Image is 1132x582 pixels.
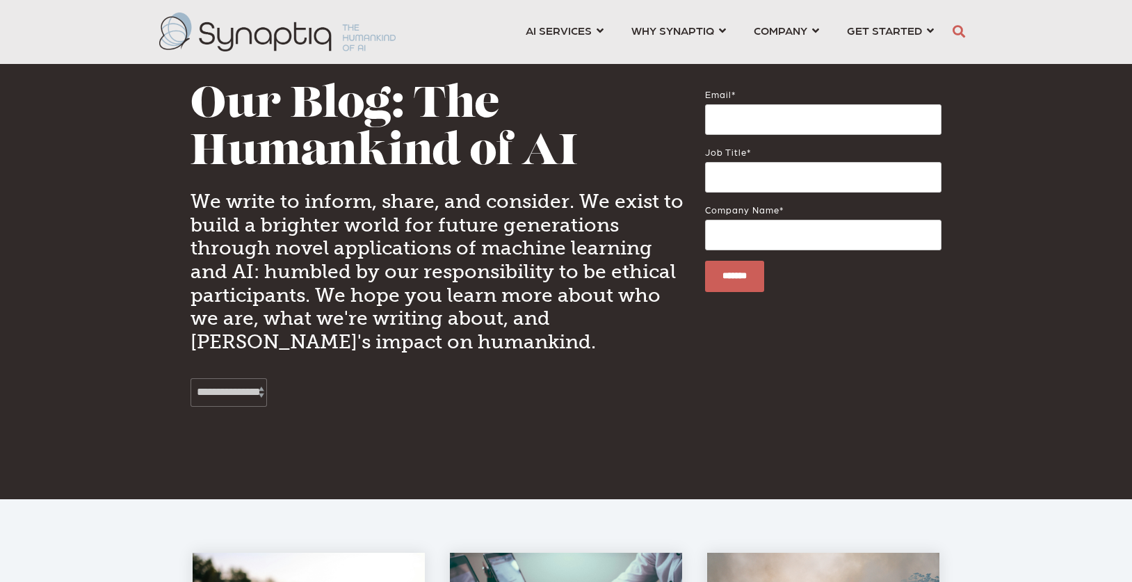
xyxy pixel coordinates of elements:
[705,89,731,99] span: Email
[754,17,819,43] a: COMPANY
[631,17,726,43] a: WHY SYNAPTIQ
[847,21,922,40] span: GET STARTED
[526,17,604,43] a: AI SERVICES
[705,204,779,215] span: Company name
[159,13,396,51] img: synaptiq logo-2
[754,21,807,40] span: COMPANY
[631,21,714,40] span: WHY SYNAPTIQ
[847,17,934,43] a: GET STARTED
[191,190,684,353] h4: We write to inform, share, and consider. We exist to build a brighter world for future generation...
[191,83,684,177] h1: Our Blog: The Humankind of AI
[526,21,592,40] span: AI SERVICES
[705,147,747,157] span: Job title
[512,7,948,57] nav: menu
